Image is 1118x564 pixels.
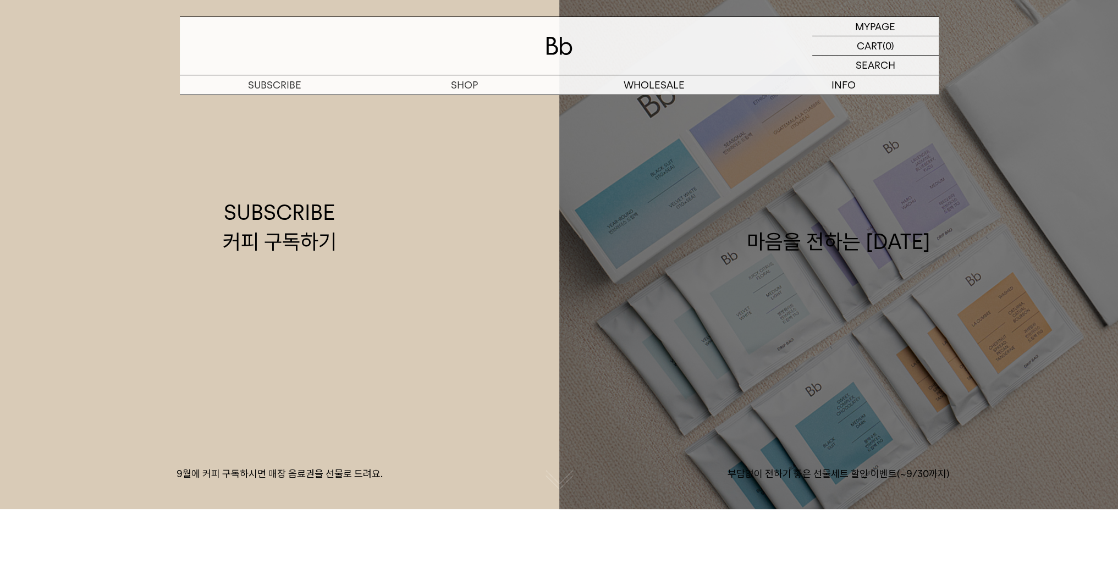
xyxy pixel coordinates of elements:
[857,36,883,55] p: CART
[180,75,370,95] a: SUBSCRIBE
[370,75,559,95] a: SHOP
[856,56,895,75] p: SEARCH
[749,75,939,95] p: INFO
[883,36,894,55] p: (0)
[812,36,939,56] a: CART (0)
[855,17,895,36] p: MYPAGE
[812,17,939,36] a: MYPAGE
[559,75,749,95] p: WHOLESALE
[546,37,572,55] img: 로고
[223,198,337,256] div: SUBSCRIBE 커피 구독하기
[747,198,930,256] div: 마음을 전하는 [DATE]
